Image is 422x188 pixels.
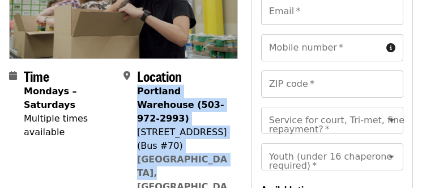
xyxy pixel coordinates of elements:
[261,70,403,98] input: ZIP code
[9,70,17,81] i: calendar icon
[24,86,77,110] strong: Mondays – Saturdays
[137,66,182,86] span: Location
[137,139,229,153] div: (Bus #70)
[383,149,399,165] button: Open
[137,86,224,124] strong: Portland Warehouse (503-972-2993)
[24,66,49,86] span: Time
[123,70,130,81] i: map-marker-alt icon
[261,34,382,61] input: Mobile number
[383,112,399,128] button: Open
[137,126,229,139] div: [STREET_ADDRESS]
[386,43,395,53] i: circle-info icon
[24,112,114,139] div: Multiple times available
